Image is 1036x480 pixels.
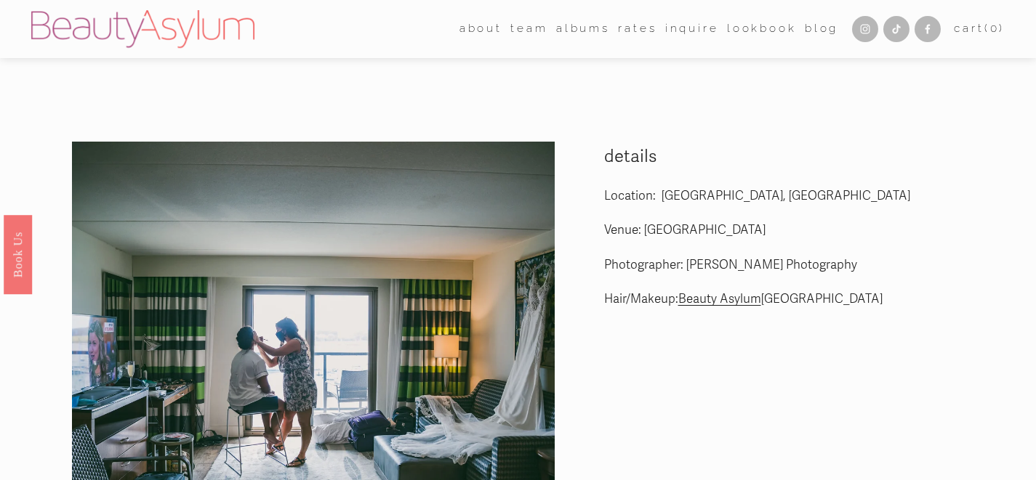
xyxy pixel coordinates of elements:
[459,18,502,41] a: folder dropdown
[510,19,547,39] span: team
[31,10,254,48] img: Beauty Asylum | Bridal Hair &amp; Makeup Charlotte &amp; Atlanta
[604,185,1005,208] p: Location: [GEOGRAPHIC_DATA], [GEOGRAPHIC_DATA]
[990,22,1000,35] span: 0
[678,291,761,306] a: Beauty Asylum
[604,142,1005,173] p: details
[604,254,1005,277] p: Photographer: [PERSON_NAME] Photography
[805,18,838,41] a: Blog
[556,18,610,41] a: albums
[604,219,1005,242] p: Venue: [GEOGRAPHIC_DATA]
[954,19,1005,39] a: 0 items in cart
[852,16,878,42] a: Instagram
[727,18,797,41] a: Lookbook
[604,288,1005,311] p: Hair/Makeup: [GEOGRAPHIC_DATA]
[883,16,909,42] a: TikTok
[984,22,1005,35] span: ( )
[618,18,656,41] a: Rates
[665,18,719,41] a: Inquire
[915,16,941,42] a: Facebook
[510,18,547,41] a: folder dropdown
[459,19,502,39] span: about
[4,214,32,293] a: Book Us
